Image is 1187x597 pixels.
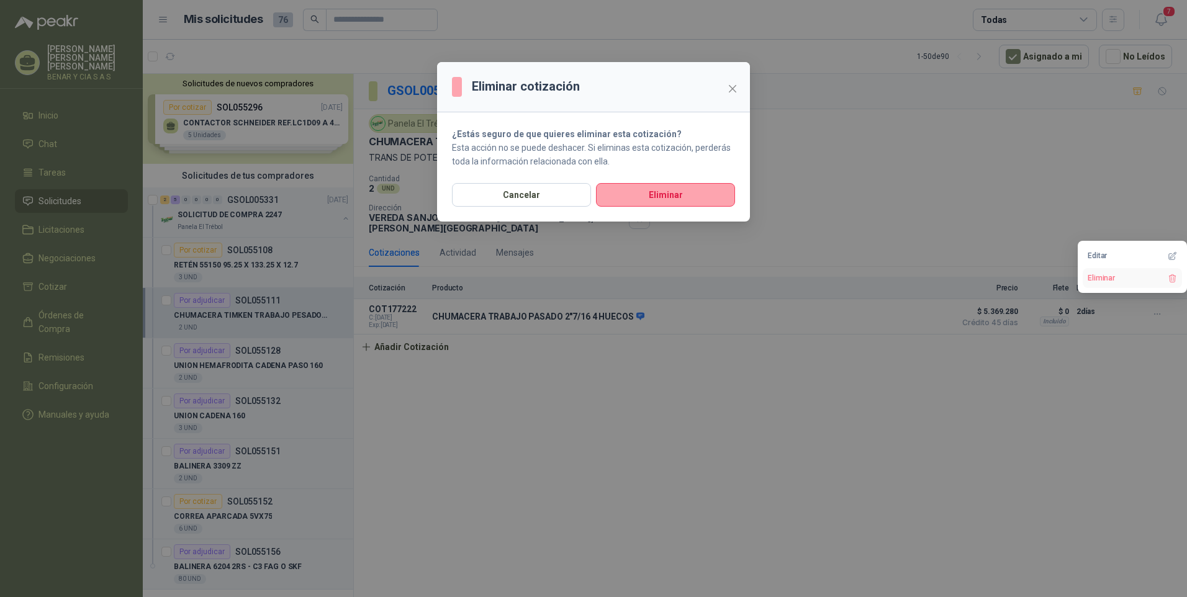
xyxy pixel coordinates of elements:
[596,183,735,207] button: Eliminar
[452,129,682,139] strong: ¿Estás seguro de que quieres eliminar esta cotización?
[452,183,591,207] button: Cancelar
[452,141,735,168] p: Esta acción no se puede deshacer. Si eliminas esta cotización, perderás toda la información relac...
[728,84,738,94] span: close
[723,79,742,99] button: Close
[472,77,580,96] h3: Eliminar cotización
